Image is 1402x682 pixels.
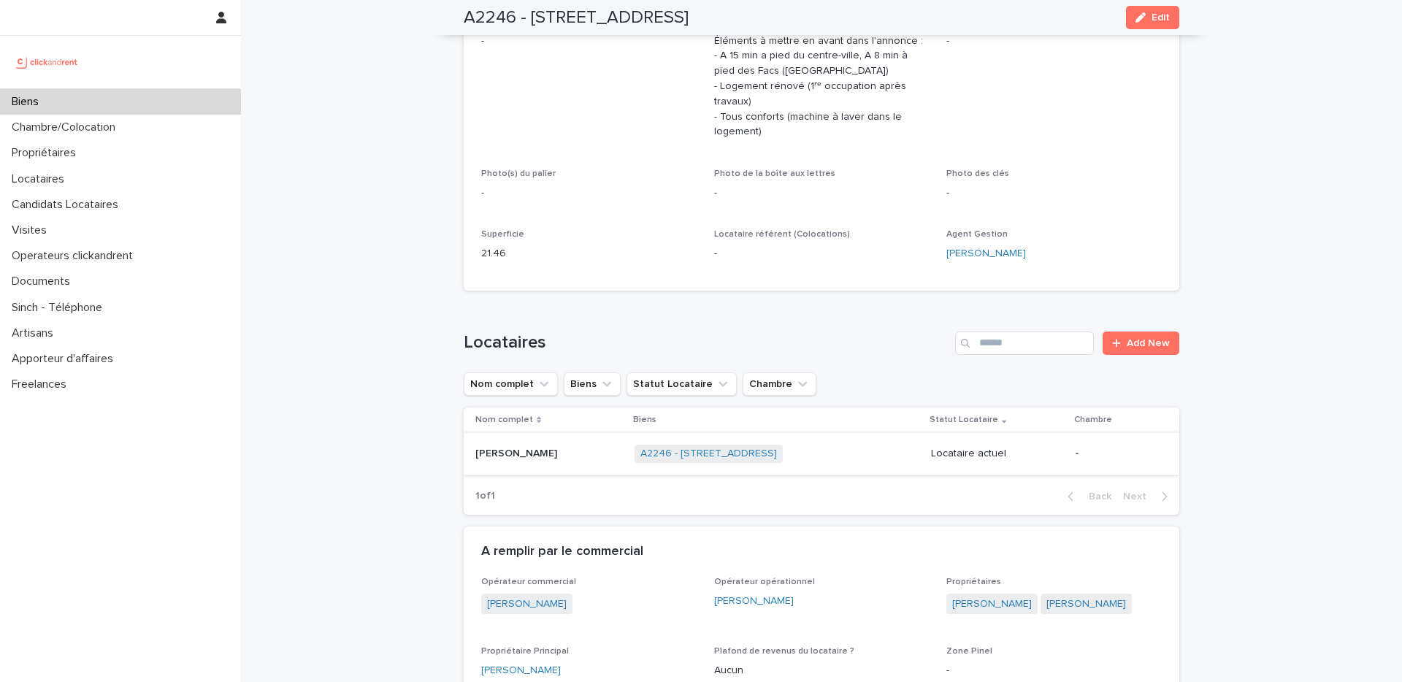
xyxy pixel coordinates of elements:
[464,372,558,396] button: Nom complet
[1127,338,1170,348] span: Add New
[6,275,82,288] p: Documents
[930,412,998,428] p: Statut Locataire
[1126,6,1179,29] button: Edit
[1152,12,1170,23] span: Edit
[955,332,1094,355] input: Search
[475,445,560,460] p: [PERSON_NAME]
[714,246,930,261] p: -
[627,372,737,396] button: Statut Locataire
[464,432,1179,475] tr: [PERSON_NAME][PERSON_NAME] A2246 - [STREET_ADDRESS] Locataire actuel-
[714,578,815,586] span: Opérateur opérationnel
[946,185,1162,201] p: -
[6,301,114,315] p: Sinch - Téléphone
[946,578,1001,586] span: Propriétaires
[714,169,835,178] span: Photo de la boîte aux lettres
[714,663,930,678] p: Aucun
[481,185,697,201] p: -
[714,34,930,140] p: Éléments à mettre en avant dans l'annonce : - A 15 min a pied du centre-ville, A 8 min à pied des...
[1103,332,1179,355] a: Add New
[714,230,850,239] span: Locataire référent (Colocations)
[714,647,854,656] span: Plafond de revenus du locataire ?
[481,647,569,656] span: Propriétaire Principal
[946,230,1008,239] span: Agent Gestion
[1046,597,1126,612] a: [PERSON_NAME]
[481,169,556,178] span: Photo(s) du palier
[1117,490,1179,503] button: Next
[6,378,78,391] p: Freelances
[12,47,83,77] img: UCB0brd3T0yccxBKYDjQ
[714,185,930,201] p: -
[475,412,533,428] p: Nom complet
[946,34,1162,49] p: -
[952,597,1032,612] a: [PERSON_NAME]
[6,352,125,366] p: Apporteur d'affaires
[743,372,816,396] button: Chambre
[6,326,65,340] p: Artisans
[6,120,127,134] p: Chambre/Colocation
[464,7,689,28] h2: A2246 - [STREET_ADDRESS]
[464,332,949,353] h1: Locataires
[481,230,524,239] span: Superficie
[1074,412,1112,428] p: Chambre
[487,597,567,612] a: [PERSON_NAME]
[946,663,1162,678] p: -
[6,146,88,160] p: Propriétaires
[481,544,643,560] h2: A remplir par le commercial
[6,249,145,263] p: Operateurs clickandrent
[1123,491,1155,502] span: Next
[946,169,1009,178] span: Photo des clés
[1056,490,1117,503] button: Back
[6,95,50,109] p: Biens
[714,594,794,609] a: [PERSON_NAME]
[640,448,777,460] a: A2246 - [STREET_ADDRESS]
[481,246,697,261] p: 21.46
[481,663,561,678] a: [PERSON_NAME]
[481,34,697,49] p: -
[481,578,576,586] span: Opérateur commercial
[931,448,1064,460] p: Locataire actuel
[464,478,507,514] p: 1 of 1
[946,647,992,656] span: Zone Pinel
[1080,491,1111,502] span: Back
[6,198,130,212] p: Candidats Locataires
[6,172,76,186] p: Locataires
[946,246,1026,261] a: [PERSON_NAME]
[564,372,621,396] button: Biens
[6,223,58,237] p: Visites
[1076,448,1156,460] p: -
[633,412,656,428] p: Biens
